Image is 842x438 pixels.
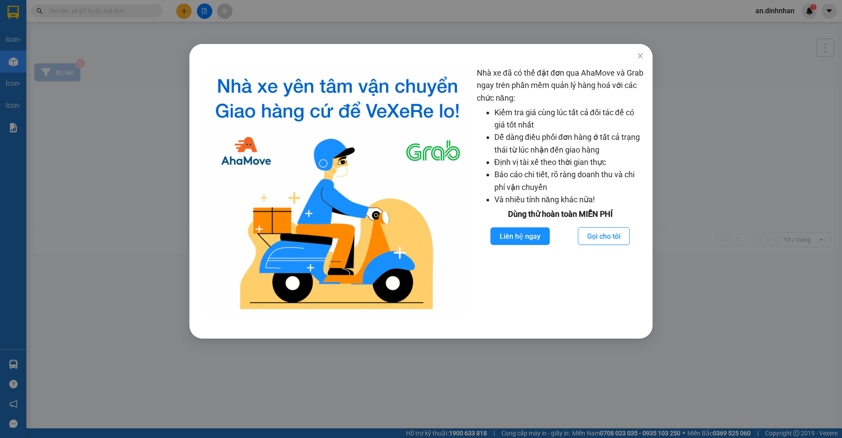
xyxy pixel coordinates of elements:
button: Liên hệ ngay [490,227,550,245]
li: Kiểm tra giá cùng lúc tất cả đối tác để có giá tốt nhất [494,106,644,131]
span: Gọi cho tôi [587,231,621,242]
button: Gọi cho tôi [578,227,630,245]
img: logo [205,67,470,317]
li: Dễ dàng điều phối đơn hàng ở tất cả trạng thái từ lúc nhận đến giao hàng [494,131,644,156]
li: Báo cáo chi tiết, rõ ràng doanh thu và chi phí vận chuyển [494,168,644,193]
li: Định vị tài xế theo thời gian thực [494,156,644,168]
div: Dùng thử hoàn toàn MIỄN PHÍ [477,208,644,220]
div: Nhà xe đã có thể đặt đơn qua AhaMove và Grab ngay trên phần mềm quản lý hàng hoá với các chức năng: [477,67,644,317]
button: Close [628,44,653,69]
li: Và nhiều tính năng khác nữa! [494,193,644,206]
span: close [637,52,644,59]
span: Liên hệ ngay [500,231,541,242]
